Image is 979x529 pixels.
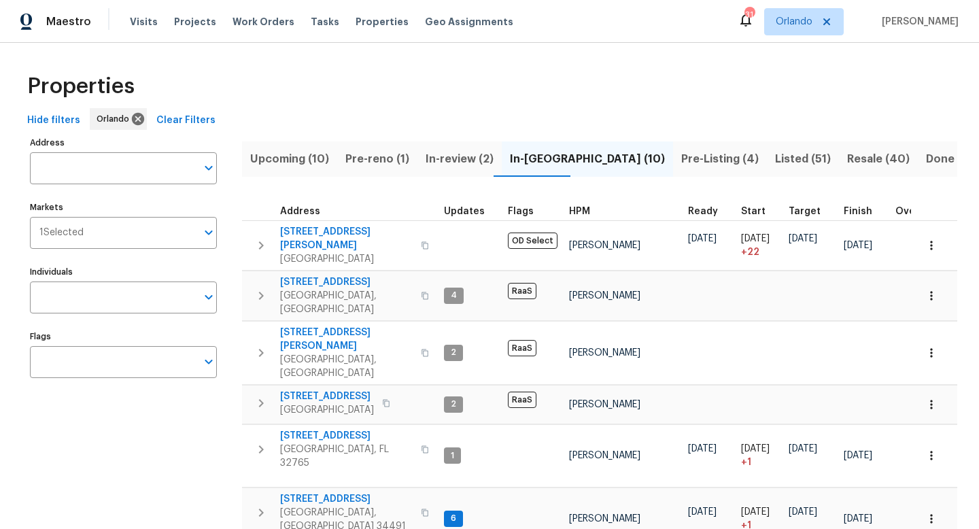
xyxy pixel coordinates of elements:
[280,207,320,216] span: Address
[280,429,413,443] span: [STREET_ADDRESS]
[844,207,884,216] div: Projected renovation finish date
[97,112,135,126] span: Orlando
[736,424,783,487] td: Project started 1 days late
[508,340,536,356] span: RaaS
[789,234,817,243] span: [DATE]
[876,15,959,29] span: [PERSON_NAME]
[445,398,462,410] span: 2
[445,347,462,358] span: 2
[280,390,374,403] span: [STREET_ADDRESS]
[280,289,413,316] span: [GEOGRAPHIC_DATA], [GEOGRAPHIC_DATA]
[844,514,872,524] span: [DATE]
[569,241,640,250] span: [PERSON_NAME]
[345,150,409,169] span: Pre-reno (1)
[741,207,778,216] div: Actual renovation start date
[681,150,759,169] span: Pre-Listing (4)
[280,275,413,289] span: [STREET_ADDRESS]
[30,203,217,211] label: Markets
[569,291,640,301] span: [PERSON_NAME]
[156,112,216,129] span: Clear Filters
[741,207,766,216] span: Start
[569,207,590,216] span: HPM
[789,444,817,454] span: [DATE]
[30,332,217,341] label: Flags
[30,268,217,276] label: Individuals
[280,326,413,353] span: [STREET_ADDRESS][PERSON_NAME]
[356,15,409,29] span: Properties
[741,456,751,469] span: + 1
[508,283,536,299] span: RaaS
[789,507,817,517] span: [DATE]
[789,207,821,216] span: Target
[426,150,494,169] span: In-review (2)
[569,451,640,460] span: [PERSON_NAME]
[39,227,84,239] span: 1 Selected
[280,443,413,470] span: [GEOGRAPHIC_DATA], FL 32765
[569,348,640,358] span: [PERSON_NAME]
[569,514,640,524] span: [PERSON_NAME]
[775,150,831,169] span: Listed (51)
[444,207,485,216] span: Updates
[445,450,460,462] span: 1
[847,150,910,169] span: Resale (40)
[736,220,783,270] td: Project started 22 days late
[789,207,833,216] div: Target renovation project end date
[280,353,413,380] span: [GEOGRAPHIC_DATA], [GEOGRAPHIC_DATA]
[46,15,91,29] span: Maestro
[508,207,534,216] span: Flags
[280,252,413,266] span: [GEOGRAPHIC_DATA]
[688,207,718,216] span: Ready
[688,234,717,243] span: [DATE]
[741,234,770,243] span: [DATE]
[744,8,754,22] div: 31
[199,288,218,307] button: Open
[280,225,413,252] span: [STREET_ADDRESS][PERSON_NAME]
[844,241,872,250] span: [DATE]
[508,233,557,249] span: OD Select
[688,444,717,454] span: [DATE]
[741,507,770,517] span: [DATE]
[30,139,217,147] label: Address
[233,15,294,29] span: Work Orders
[741,444,770,454] span: [DATE]
[90,108,147,130] div: Orlando
[27,80,135,93] span: Properties
[22,108,86,133] button: Hide filters
[895,207,931,216] span: Overall
[311,17,339,27] span: Tasks
[27,112,80,129] span: Hide filters
[151,108,221,133] button: Clear Filters
[445,513,462,524] span: 6
[844,451,872,460] span: [DATE]
[508,392,536,408] span: RaaS
[174,15,216,29] span: Projects
[130,15,158,29] span: Visits
[250,150,329,169] span: Upcoming (10)
[280,403,374,417] span: [GEOGRAPHIC_DATA]
[844,207,872,216] span: Finish
[199,158,218,177] button: Open
[280,492,413,506] span: [STREET_ADDRESS]
[510,150,665,169] span: In-[GEOGRAPHIC_DATA] (10)
[741,245,759,259] span: + 22
[688,507,717,517] span: [DATE]
[445,290,462,301] span: 4
[895,207,943,216] div: Days past target finish date
[776,15,812,29] span: Orlando
[688,207,730,216] div: Earliest renovation start date (first business day after COE or Checkout)
[425,15,513,29] span: Geo Assignments
[569,400,640,409] span: [PERSON_NAME]
[199,352,218,371] button: Open
[199,223,218,242] button: Open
